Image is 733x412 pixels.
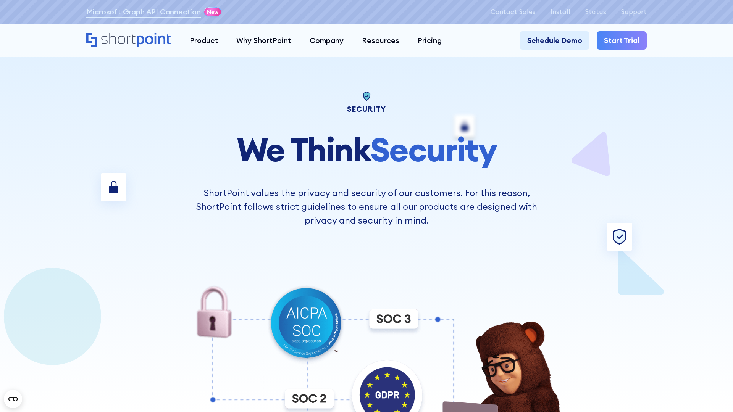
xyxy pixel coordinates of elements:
[418,35,442,46] div: Pricing
[621,8,647,16] a: Support
[181,31,227,50] a: Product
[695,375,733,412] iframe: Chat Widget
[227,31,300,50] a: Why ShortPoint
[597,31,647,50] a: Start Trial
[183,186,550,227] p: ShortPoint values the privacy and security of our customers. For this reason, ShortPoint follows ...
[362,35,399,46] div: Resources
[353,31,408,50] a: Resources
[183,106,550,113] div: Security
[370,129,496,170] span: Security
[190,35,218,46] div: Product
[491,8,536,16] a: Contact Sales
[236,35,291,46] div: Why ShortPoint
[585,8,606,16] a: Status
[86,6,201,18] a: Microsoft Graph API Connection
[86,33,171,49] a: Home
[183,131,550,167] h1: We Think
[4,390,22,408] button: Open CMP widget
[310,35,344,46] div: Company
[520,31,589,50] a: Schedule Demo
[551,8,570,16] a: Install
[408,31,451,50] a: Pricing
[300,31,353,50] a: Company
